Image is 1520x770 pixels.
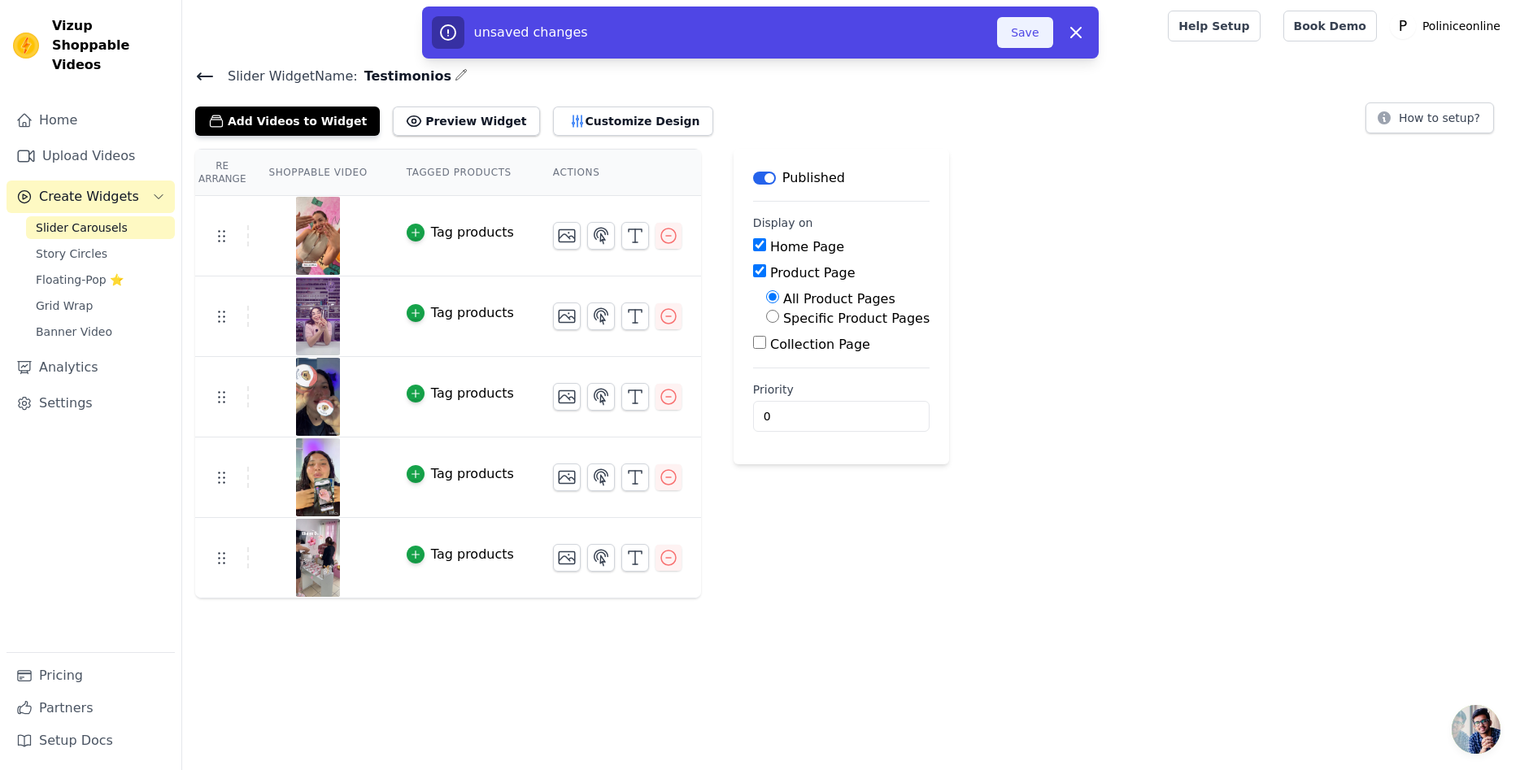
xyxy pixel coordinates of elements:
button: Tag products [407,545,514,564]
a: How to setup? [1365,114,1494,129]
th: Re Arrange [195,150,249,196]
a: Home [7,104,175,137]
span: Testimonios [358,67,451,86]
button: Customize Design [553,107,713,136]
div: Tag products [431,464,514,484]
button: Change Thumbnail [553,544,581,572]
label: Home Page [770,239,844,254]
a: Pricing [7,659,175,692]
span: Slider Carousels [36,220,128,236]
th: Actions [534,150,701,196]
img: vizup-images-c710.jpg [295,277,341,355]
label: Collection Page [770,337,870,352]
label: Specific Product Pages [783,311,930,326]
span: Grid Wrap [36,298,93,314]
button: Add Videos to Widget [195,107,380,136]
img: vizup-images-dd40.jpg [295,358,341,436]
button: Save [997,17,1052,48]
a: Banner Video [26,320,175,343]
button: Preview Widget [393,107,539,136]
span: Banner Video [36,324,112,340]
a: Setup Docs [7,724,175,757]
span: Slider Widget Name: [215,67,358,86]
div: Edit Name [455,65,468,87]
a: Partners [7,692,175,724]
label: Product Page [770,265,856,281]
label: Priority [753,381,930,398]
div: Tag products [431,223,514,242]
div: Tag products [431,303,514,323]
span: Create Widgets [39,187,139,207]
span: Story Circles [36,246,107,262]
span: Floating-Pop ⭐ [36,272,124,288]
img: vizup-images-d875.jpg [295,438,341,516]
div: Chat abierto [1452,705,1500,754]
button: Tag products [407,384,514,403]
a: Upload Videos [7,140,175,172]
button: Change Thumbnail [553,383,581,411]
button: Change Thumbnail [553,302,581,330]
div: Tag products [431,384,514,403]
img: vizup-images-ebe5.jpg [295,519,341,597]
a: Floating-Pop ⭐ [26,268,175,291]
button: Change Thumbnail [553,463,581,491]
span: unsaved changes [474,24,588,40]
label: All Product Pages [783,291,895,307]
img: vizup-images-bc3e.jpg [295,197,341,275]
a: Grid Wrap [26,294,175,317]
button: Change Thumbnail [553,222,581,250]
p: Published [782,168,845,188]
a: Slider Carousels [26,216,175,239]
button: Create Widgets [7,181,175,213]
div: Tag products [431,545,514,564]
button: How to setup? [1365,102,1494,133]
th: Tagged Products [387,150,534,196]
a: Settings [7,387,175,420]
a: Analytics [7,351,175,384]
button: Tag products [407,464,514,484]
legend: Display on [753,215,813,231]
button: Tag products [407,303,514,323]
a: Story Circles [26,242,175,265]
th: Shoppable Video [249,150,386,196]
button: Tag products [407,223,514,242]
